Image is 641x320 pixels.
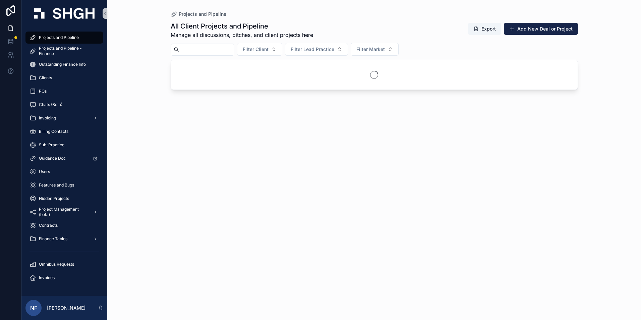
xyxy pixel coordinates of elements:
[25,166,103,178] a: Users
[25,258,103,270] a: Omnibus Requests
[25,85,103,97] a: POs
[285,43,348,56] button: Select Button
[171,31,313,39] span: Manage all discussions, pitches, and client projects here
[25,45,103,57] a: Projects and Pipeline - Finance
[237,43,282,56] button: Select Button
[504,23,578,35] button: Add New Deal or Project
[39,62,86,67] span: Outstanding Finance Info
[25,32,103,44] a: Projects and Pipeline
[47,305,85,311] p: [PERSON_NAME]
[25,193,103,205] a: Hidden Projects
[25,152,103,164] a: Guidance Doc
[39,142,64,148] span: Sub-Practice
[39,223,58,228] span: Contracts
[21,27,107,292] div: scrollable content
[39,115,56,121] span: Invoicing
[39,275,55,280] span: Invoices
[25,72,103,84] a: Clients
[171,11,226,17] a: Projects and Pipeline
[291,46,334,53] span: Filter Lead Practice
[25,58,103,70] a: Outstanding Finance Info
[171,21,313,31] h1: All Client Projects and Pipeline
[39,182,74,188] span: Features and Bugs
[39,46,97,56] span: Projects and Pipeline - Finance
[351,43,399,56] button: Select Button
[25,139,103,151] a: Sub-Practice
[25,206,103,218] a: Project Management (beta)
[30,304,37,312] span: NF
[39,35,79,40] span: Projects and Pipeline
[39,207,88,217] span: Project Management (beta)
[39,169,50,174] span: Users
[25,179,103,191] a: Features and Bugs
[179,11,226,17] span: Projects and Pipeline
[356,46,385,53] span: Filter Market
[39,156,66,161] span: Guidance Doc
[39,236,67,242] span: Finance Tables
[39,262,74,267] span: Omnibus Requests
[25,99,103,111] a: Chats (Beta)
[25,125,103,138] a: Billing Contacts
[39,196,69,201] span: Hidden Projects
[243,46,269,53] span: Filter Client
[25,233,103,245] a: Finance Tables
[39,75,52,81] span: Clients
[468,23,501,35] button: Export
[39,89,47,94] span: POs
[25,112,103,124] a: Invoicing
[34,8,95,19] img: App logo
[39,102,62,107] span: Chats (Beta)
[39,129,68,134] span: Billing Contacts
[25,219,103,231] a: Contracts
[25,272,103,284] a: Invoices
